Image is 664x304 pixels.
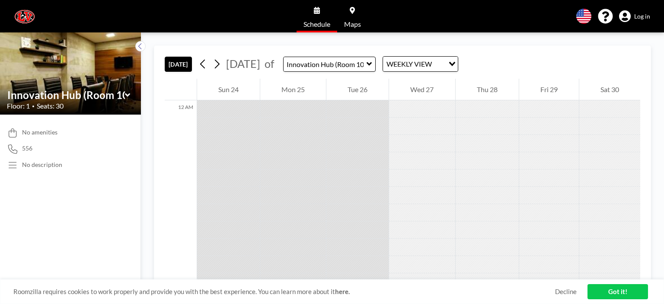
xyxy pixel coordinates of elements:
[22,161,62,169] div: No description
[284,57,367,71] input: Innovation Hub (Room 103)
[303,21,330,28] span: Schedule
[519,79,579,100] div: Fri 29
[226,57,260,70] span: [DATE]
[260,79,326,100] div: Mon 25
[22,128,57,136] span: No amenities
[456,79,519,100] div: Thu 28
[22,144,32,152] span: 556
[37,102,64,110] span: Seats: 30
[165,57,192,72] button: [DATE]
[14,8,35,25] img: organization-logo
[265,57,274,70] span: of
[634,13,650,20] span: Log in
[197,79,260,100] div: Sun 24
[7,89,125,101] input: Innovation Hub (Room 103)
[389,79,455,100] div: Wed 27
[434,58,444,70] input: Search for option
[587,284,648,299] a: Got it!
[555,288,577,296] a: Decline
[579,79,640,100] div: Sat 30
[383,57,458,71] div: Search for option
[13,288,555,296] span: Roomzilla requires cookies to work properly and provide you with the best experience. You can lea...
[326,79,389,100] div: Tue 26
[335,288,350,295] a: here.
[344,21,361,28] span: Maps
[619,10,650,22] a: Log in
[7,102,30,110] span: Floor: 1
[32,103,35,109] span: •
[385,58,434,70] span: WEEKLY VIEW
